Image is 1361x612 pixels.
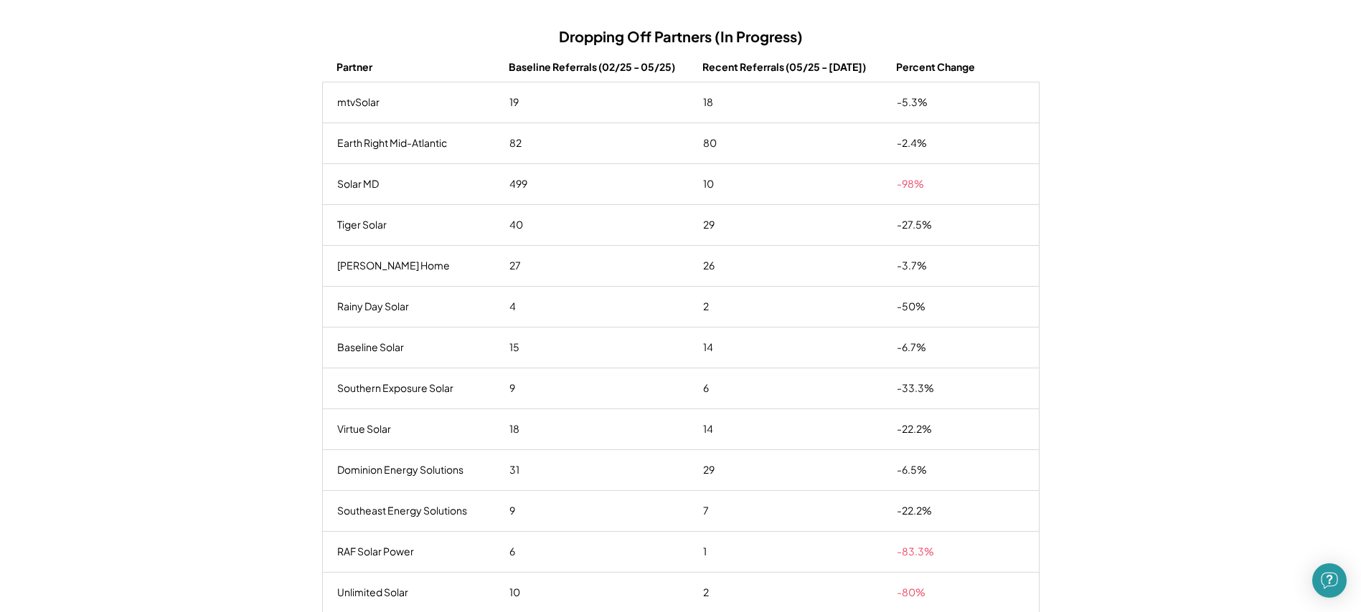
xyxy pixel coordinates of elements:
[882,60,1004,75] div: Percent Change
[882,504,1004,518] div: -22.2%
[689,300,882,314] div: 2
[689,340,882,355] div: 14
[882,95,1004,110] div: -5.3%
[689,463,882,477] div: 29
[882,218,1004,232] div: -27.5%
[882,545,1004,559] div: -83.3%
[336,60,372,73] strong: Partner
[495,545,689,559] div: 6
[323,422,495,436] div: Virtue Solar
[689,545,882,559] div: 1
[882,585,1004,600] div: -80%
[882,340,1004,355] div: -6.7%
[689,218,882,232] div: 29
[323,381,495,396] div: Southern Exposure Solar
[882,177,1004,191] div: -98%
[323,340,495,355] div: Baseline Solar
[495,136,689,150] div: 82
[688,60,882,75] div: Recent Referrals (05/25 - [DATE])
[689,381,882,396] div: 6
[495,381,689,396] div: 9
[495,340,689,355] div: 15
[323,545,495,559] div: RAF Solar Power
[495,218,689,232] div: 40
[689,259,882,273] div: 26
[689,177,882,191] div: 10
[323,504,495,518] div: Southeast Energy Solutions
[323,218,495,232] div: Tiger Solar
[495,463,689,477] div: 31
[882,381,1004,396] div: -33.3%
[882,422,1004,436] div: -22.2%
[495,177,689,191] div: 499
[495,300,689,314] div: 4
[495,259,689,273] div: 27
[323,259,495,273] div: [PERSON_NAME] Home
[495,504,689,518] div: 9
[559,27,803,46] h3: Dropping Off Partners (In Progress)
[689,95,882,110] div: 18
[689,422,882,436] div: 14
[323,95,495,110] div: mtvSolar
[882,136,1004,150] div: -2.4%
[323,300,495,314] div: Rainy Day Solar
[1312,563,1347,598] div: Open Intercom Messenger
[689,585,882,600] div: 2
[323,136,495,150] div: Earth Right Mid-Atlantic
[494,60,688,75] div: Baseline Referrals (02/25 - 05/25)
[495,95,689,110] div: 19
[495,585,689,600] div: 10
[689,136,882,150] div: 80
[882,300,1004,314] div: -50%
[882,259,1004,273] div: -3.7%
[495,422,689,436] div: 18
[323,177,495,191] div: Solar MD
[882,463,1004,477] div: -6.5%
[689,504,882,518] div: 7
[323,463,495,477] div: Dominion Energy Solutions
[323,585,495,600] div: Unlimited Solar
